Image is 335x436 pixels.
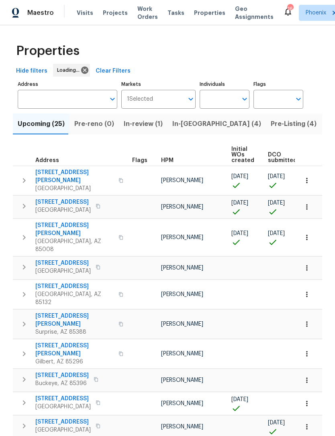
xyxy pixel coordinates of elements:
[161,235,203,240] span: [PERSON_NAME]
[35,168,114,185] span: [STREET_ADDRESS][PERSON_NAME]
[293,93,304,105] button: Open
[268,200,285,206] span: [DATE]
[161,178,203,183] span: [PERSON_NAME]
[268,231,285,236] span: [DATE]
[124,118,163,130] span: In-review (1)
[235,5,274,21] span: Geo Assignments
[161,424,203,430] span: [PERSON_NAME]
[35,379,89,387] span: Buckeye, AZ 85396
[200,82,249,87] label: Individuals
[231,200,248,206] span: [DATE]
[35,418,91,426] span: [STREET_ADDRESS]
[35,328,114,336] span: Surprise, AZ 85388
[239,93,250,105] button: Open
[194,9,225,17] span: Properties
[268,152,297,163] span: DCO submitted
[35,158,59,163] span: Address
[35,342,114,358] span: [STREET_ADDRESS][PERSON_NAME]
[231,174,248,179] span: [DATE]
[167,10,184,16] span: Tasks
[161,265,203,271] span: [PERSON_NAME]
[268,420,285,426] span: [DATE]
[268,174,285,179] span: [DATE]
[35,358,114,366] span: Gilbert, AZ 85296
[127,96,153,103] span: 1 Selected
[161,292,203,297] span: [PERSON_NAME]
[57,66,83,74] span: Loading...
[132,158,147,163] span: Flags
[27,9,54,17] span: Maestro
[161,204,203,210] span: [PERSON_NAME]
[161,351,203,357] span: [PERSON_NAME]
[172,118,261,130] span: In-[GEOGRAPHIC_DATA] (4)
[231,397,248,402] span: [DATE]
[253,82,303,87] label: Flags
[35,395,91,403] span: [STREET_ADDRESS]
[35,221,114,237] span: [STREET_ADDRESS][PERSON_NAME]
[77,9,93,17] span: Visits
[35,371,89,379] span: [STREET_ADDRESS]
[231,146,254,163] span: Initial WOs created
[35,426,91,434] span: [GEOGRAPHIC_DATA]
[161,401,203,406] span: [PERSON_NAME]
[35,198,91,206] span: [STREET_ADDRESS]
[306,9,326,17] span: Phoenix
[18,82,117,87] label: Address
[92,64,134,79] button: Clear Filters
[161,158,174,163] span: HPM
[161,321,203,327] span: [PERSON_NAME]
[231,231,248,236] span: [DATE]
[35,259,91,267] span: [STREET_ADDRESS]
[35,206,91,214] span: [GEOGRAPHIC_DATA]
[18,118,65,130] span: Upcoming (25)
[35,237,114,253] span: [GEOGRAPHIC_DATA], AZ 85008
[35,267,91,275] span: [GEOGRAPHIC_DATA]
[96,66,131,76] span: Clear Filters
[35,290,114,306] span: [GEOGRAPHIC_DATA], AZ 85132
[16,66,47,76] span: Hide filters
[35,282,114,290] span: [STREET_ADDRESS]
[185,93,196,105] button: Open
[53,64,90,77] div: Loading...
[35,403,91,411] span: [GEOGRAPHIC_DATA]
[161,377,203,383] span: [PERSON_NAME]
[121,82,196,87] label: Markets
[35,312,114,328] span: [STREET_ADDRESS][PERSON_NAME]
[107,93,118,105] button: Open
[103,9,128,17] span: Projects
[16,47,80,55] span: Properties
[271,118,317,130] span: Pre-Listing (4)
[35,185,114,193] span: [GEOGRAPHIC_DATA]
[287,5,293,13] div: 16
[13,64,51,79] button: Hide filters
[137,5,158,21] span: Work Orders
[74,118,114,130] span: Pre-reno (0)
